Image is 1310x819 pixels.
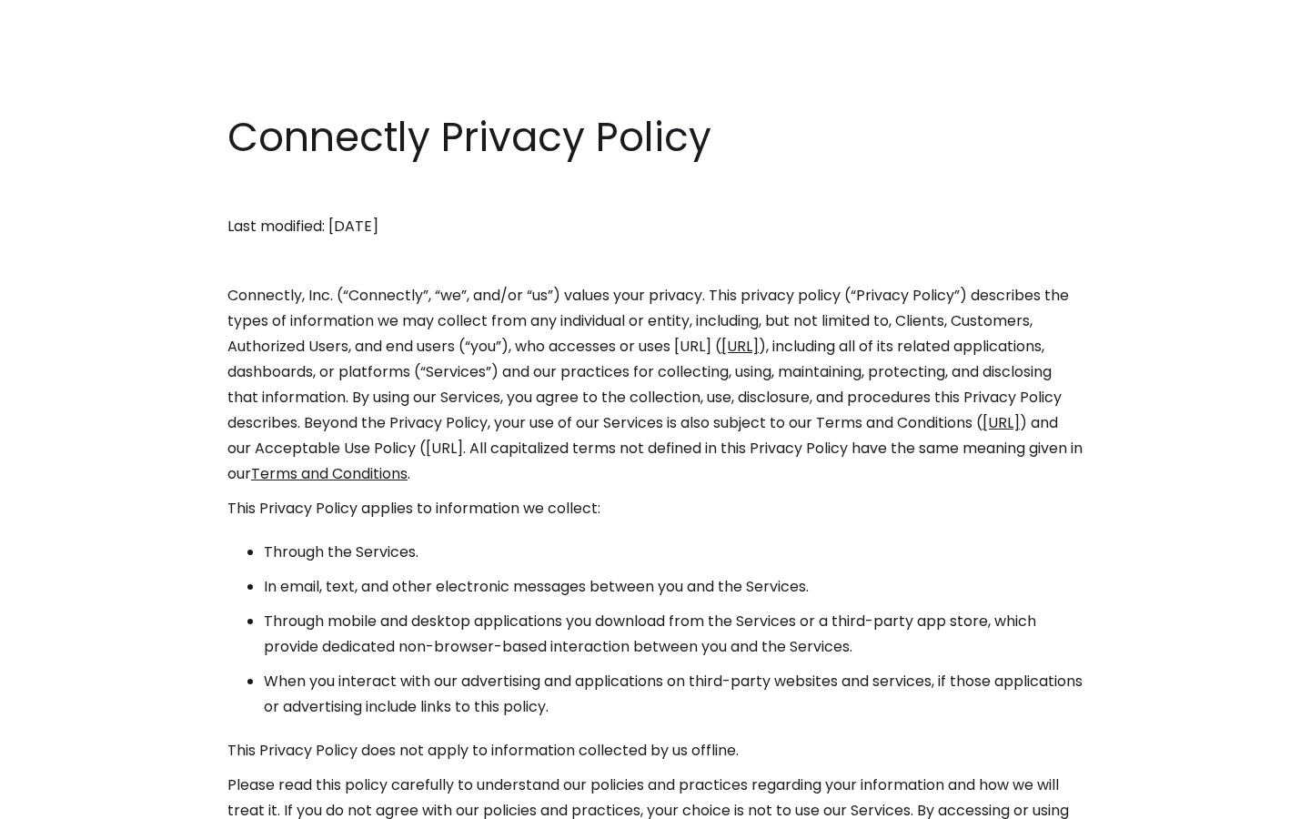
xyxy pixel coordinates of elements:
[982,412,1020,433] a: [URL]
[264,574,1083,600] li: In email, text, and other electronic messages between you and the Services.
[18,785,109,813] aside: Language selected: English
[227,109,1083,166] h1: Connectly Privacy Policy
[264,669,1083,720] li: When you interact with our advertising and applications on third-party websites and services, if ...
[36,787,109,813] ul: Language list
[227,179,1083,205] p: ‍
[227,283,1083,487] p: Connectly, Inc. (“Connectly”, “we”, and/or “us”) values your privacy. This privacy policy (“Priva...
[251,463,408,484] a: Terms and Conditions
[227,496,1083,521] p: This Privacy Policy applies to information we collect:
[721,336,759,357] a: [URL]
[264,540,1083,565] li: Through the Services.
[227,214,1083,239] p: Last modified: [DATE]
[227,248,1083,274] p: ‍
[264,609,1083,660] li: Through mobile and desktop applications you download from the Services or a third-party app store...
[227,738,1083,763] p: This Privacy Policy does not apply to information collected by us offline.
